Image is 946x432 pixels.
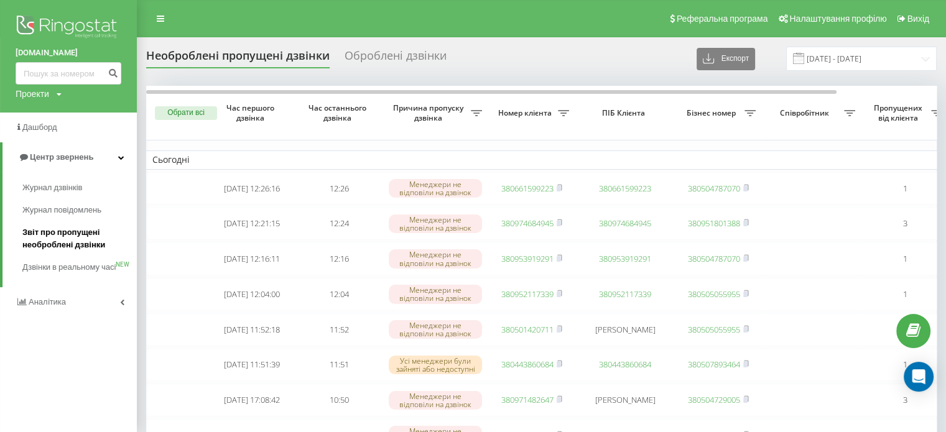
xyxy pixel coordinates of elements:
[501,253,554,264] a: 380953919291
[389,285,482,303] div: Менеджери не відповіли на дзвінок
[155,106,217,120] button: Обрати всі
[22,226,131,251] span: Звіт про пропущені необроблені дзвінки
[389,179,482,198] div: Менеджери не відповіли на дзвінок
[389,249,482,268] div: Менеджери не відповіли на дзвінок
[501,394,554,405] a: 380971482647
[16,88,49,100] div: Проекти
[16,62,121,85] input: Пошук за номером
[22,199,137,221] a: Журнал повідомлень
[599,183,651,194] a: 380661599223
[30,152,93,162] span: Центр звернень
[677,14,768,24] span: Реферальна програма
[22,177,137,199] a: Журнал дзвінків
[688,359,740,370] a: 380507893464
[688,324,740,335] a: 380505055955
[599,218,651,229] a: 380974684945
[599,288,651,300] a: 380952117339
[697,48,755,70] button: Експорт
[768,108,844,118] span: Співробітник
[688,288,740,300] a: 380505055955
[389,320,482,339] div: Менеджери не відповіли на дзвінок
[305,103,373,122] span: Час останнього дзвінка
[494,108,558,118] span: Номер клієнта
[22,221,137,256] a: Звіт про пропущені необроблені дзвінки
[688,218,740,229] a: 380951801388
[295,172,383,205] td: 12:26
[575,384,675,416] td: [PERSON_NAME]
[295,384,383,416] td: 10:50
[389,103,471,122] span: Причина пропуску дзвінка
[688,183,740,194] a: 380504787070
[688,253,740,264] a: 380504787070
[295,313,383,346] td: 11:52
[295,349,383,382] td: 11:51
[16,12,121,44] img: Ringostat logo
[389,214,482,233] div: Менеджери не відповіли на дзвінок
[599,359,651,370] a: 380443860684
[501,324,554,335] a: 380501420711
[16,47,121,59] a: [DOMAIN_NAME]
[146,49,330,68] div: Необроблені пропущені дзвінки
[501,288,554,300] a: 380952117339
[688,394,740,405] a: 380504729005
[208,313,295,346] td: [DATE] 11:52:18
[575,313,675,346] td: [PERSON_NAME]
[22,261,116,273] span: Дзвінки в реальному часі
[789,14,886,24] span: Налаштування профілю
[586,108,664,118] span: ПІБ Клієнта
[208,384,295,416] td: [DATE] 17:08:42
[22,204,101,216] span: Журнал повідомлень
[345,49,447,68] div: Оброблені дзвінки
[208,278,295,311] td: [DATE] 12:04:00
[907,14,929,24] span: Вихід
[868,103,931,122] span: Пропущених від клієнта
[208,172,295,205] td: [DATE] 12:26:16
[501,183,554,194] a: 380661599223
[2,142,137,172] a: Центр звернень
[208,242,295,275] td: [DATE] 12:16:11
[501,218,554,229] a: 380974684945
[29,297,66,306] span: Аналiтика
[22,122,57,132] span: Дашборд
[681,108,744,118] span: Бізнес номер
[389,391,482,410] div: Менеджери не відповіли на дзвінок
[295,242,383,275] td: 12:16
[904,362,934,392] div: Open Intercom Messenger
[599,253,651,264] a: 380953919291
[295,207,383,240] td: 12:24
[389,356,482,374] div: Усі менеджери були зайняті або недоступні
[22,256,137,278] a: Дзвінки в реальному часіNEW
[501,359,554,370] a: 380443860684
[208,207,295,240] td: [DATE] 12:21:15
[208,349,295,382] td: [DATE] 11:51:39
[22,182,82,194] span: Журнал дзвінків
[295,278,383,311] td: 12:04
[218,103,285,122] span: Час першого дзвінка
